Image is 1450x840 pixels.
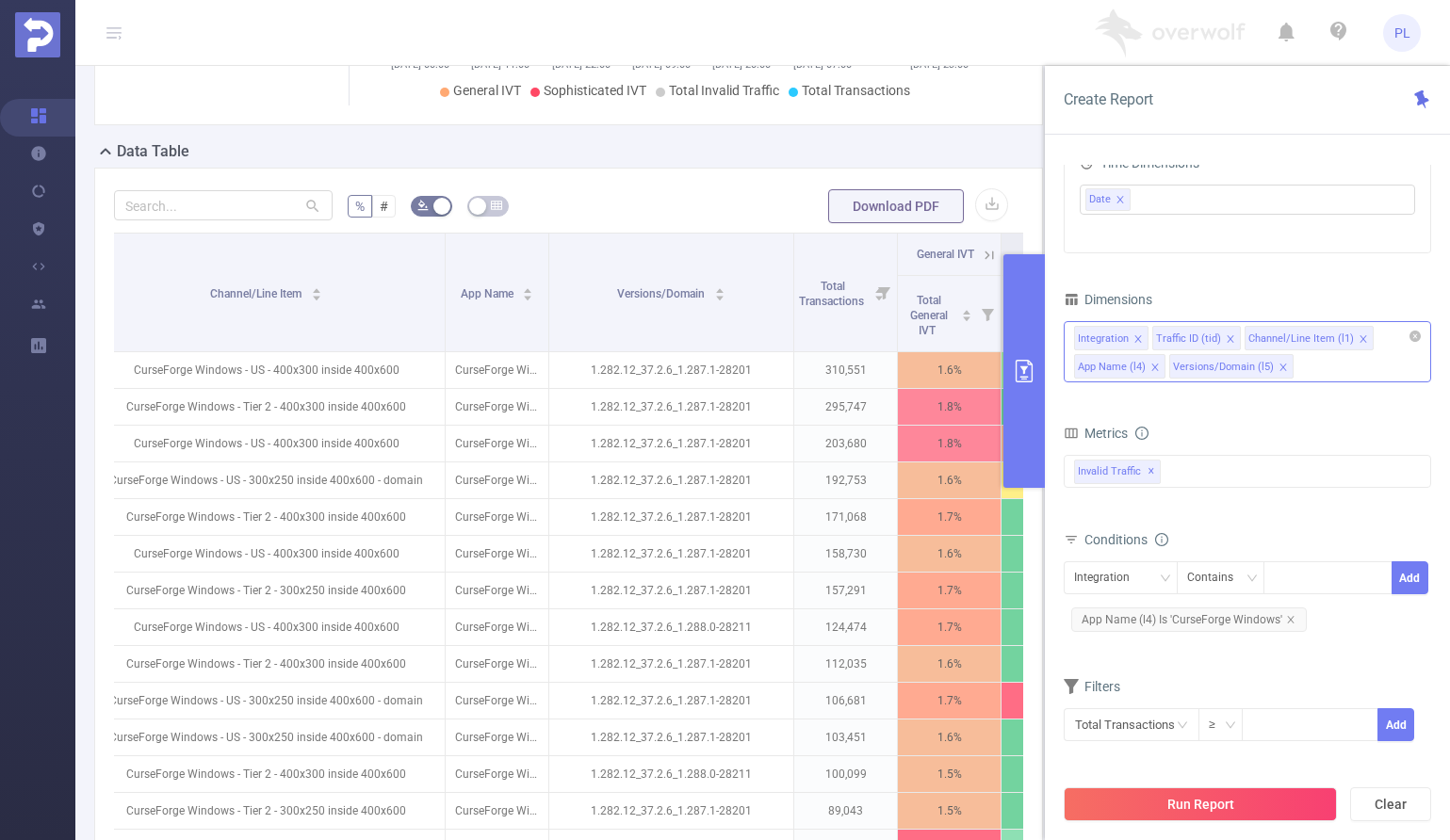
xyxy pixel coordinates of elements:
p: CurseForge Windows - US - 400x300 inside 400x600 [88,352,445,388]
p: CurseForge Windows [446,352,548,388]
span: % [355,199,365,214]
p: 158,730 [794,536,897,572]
p: 103,451 [794,719,897,755]
p: CurseForge Windows [446,756,548,792]
i: icon: close [1150,363,1160,374]
p: 5.1% [1002,462,1104,498]
p: CurseForge Windows - US - 400x300 inside 400x600 [88,609,445,645]
p: 1.4% [1002,573,1104,608]
span: App Name (l4) Is 'CurseForge Windows' [1071,607,1307,632]
i: icon: caret-up [523,285,533,291]
span: PL [1394,14,1410,52]
span: Total General IVT [910,294,948,337]
span: Sophisticated IVT [544,83,646,98]
i: icon: close [1286,615,1295,624]
p: 1.7% [898,609,1001,645]
p: 1.6% [898,536,1001,572]
button: Download PDF [828,189,964,223]
span: # [380,199,388,214]
h2: Data Table [117,140,189,163]
i: Filter menu [871,234,897,351]
tspan: [DATE] 11:00 [472,58,530,71]
tspan: [DATE] 20:00 [713,58,772,71]
p: 1.6% [898,462,1001,498]
i: icon: info-circle [1135,427,1149,440]
div: Traffic ID (tid) [1156,327,1221,351]
p: 1.8% [898,426,1001,461]
p: CurseForge Windows - Tier 2 - 400x300 inside 400x600 [88,499,445,535]
tspan: [DATE] 09:00 [632,58,691,71]
p: 1.282.12_37.2.6_1.288.0-28211 [549,609,793,645]
p: 1.8% [898,389,1001,425]
li: Integration [1074,326,1149,350]
p: 1.7% [898,683,1001,719]
span: Create Report [1064,90,1153,108]
i: icon: caret-down [523,293,533,299]
span: Metrics [1064,426,1128,441]
span: General IVT [917,248,974,261]
tspan: [DATE] 00:00 [391,58,449,71]
span: Total Transactions [802,83,910,98]
li: App Name (l4) [1074,354,1165,379]
span: Invalid Traffic [1074,460,1161,484]
p: CurseForge Windows - US - 400x300 inside 400x600 [88,426,445,461]
p: CurseForge Windows [446,793,548,829]
p: 1.5% [1002,756,1104,792]
div: Versions/Domain (l5) [1173,355,1274,380]
p: 1.282.12_37.2.6_1.287.1-28201 [549,573,793,608]
p: CurseForge Windows - US - 400x300 inside 400x600 [88,536,445,572]
p: 1.5% [1002,499,1104,535]
i: icon: close [1279,363,1288,374]
p: 1.282.12_37.2.6_1.287.1-28201 [549,389,793,425]
p: 1.5% [898,793,1001,829]
p: CurseForge Windows [446,536,548,572]
p: 1.282.12_37.2.6_1.287.1-28201 [549,426,793,461]
tspan: [DATE] 07:00 [793,58,852,71]
div: Contains [1187,562,1246,593]
p: CurseForge Windows - Tier 2 - 400x300 inside 400x600 [88,389,445,425]
i: icon: close [1359,334,1368,346]
p: CurseForge Windows - Tier 2 - 300x250 inside 400x600 [88,793,445,829]
p: 1.282.12_37.2.6_1.287.1-28201 [549,352,793,388]
div: App Name (l4) [1078,355,1146,380]
p: 1.3% [1002,793,1104,829]
i: icon: table [491,200,502,211]
span: App Name [461,287,516,300]
p: CurseForge Windows [446,719,548,755]
p: 1.282.12_37.2.6_1.287.1-28201 [549,646,793,682]
div: Sort [714,285,725,297]
i: icon: bg-colors [417,200,429,211]
p: CurseForge Windows [446,646,548,682]
p: 1.6% [898,719,1001,755]
p: CurseForge Windows [446,499,548,535]
p: 1.282.12_37.2.6_1.288.0-28211 [549,756,793,792]
p: 1.7% [898,499,1001,535]
i: icon: close [1116,195,1125,206]
p: CurseForge Windows - US - 300x250 inside 400x600 - domain [88,719,445,755]
p: CurseForge Windows - US - 300x250 inside 400x600 - domain [88,683,445,719]
p: CurseForge Windows - US - 300x250 inside 400x600 - domain [88,462,445,498]
tspan: [DATE] 23:00 [910,58,969,71]
i: icon: info-circle [1155,533,1168,546]
i: icon: down [1225,719,1236,733]
p: 0.84% [1002,609,1104,645]
div: Integration [1078,327,1129,351]
p: 1.6% [898,646,1001,682]
p: 1.282.12_37.2.6_1.287.1-28201 [549,683,793,719]
img: Protected Media [15,12,60,57]
li: Channel/Line Item (l1) [1245,326,1374,350]
p: 1.5% [1002,389,1104,425]
p: 112,035 [794,646,897,682]
input: Search... [114,190,333,220]
div: Sort [522,285,533,297]
button: Add [1392,561,1428,594]
p: 310,551 [794,352,897,388]
p: 124,474 [794,609,897,645]
li: Traffic ID (tid) [1152,326,1241,350]
li: Versions/Domain (l5) [1169,354,1294,379]
p: 89,043 [794,793,897,829]
span: General IVT [453,83,521,98]
p: 7.4% [1002,426,1104,461]
p: CurseForge Windows [446,462,548,498]
button: Clear [1350,787,1431,821]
